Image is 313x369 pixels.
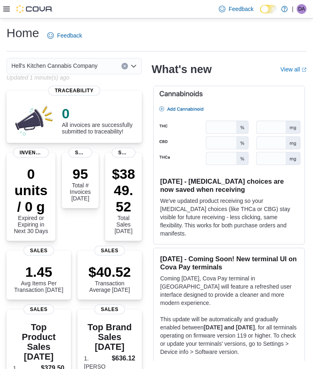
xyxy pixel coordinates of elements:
[130,63,137,69] button: Open list of options
[68,148,92,158] span: Sales
[7,25,39,41] h1: Home
[84,322,135,352] h3: Top Brand Sales [DATE]
[121,63,128,69] button: Clear input
[13,322,64,362] h3: Top Product Sales [DATE]
[160,274,298,307] p: Coming [DATE], Cova Pay terminal in [GEOGRAPHIC_DATA] will feature a refreshed user interface des...
[95,305,125,314] span: Sales
[13,104,55,136] img: 0
[16,5,53,13] img: Cova
[95,246,125,256] span: Sales
[260,5,277,13] input: Dark Mode
[229,5,253,13] span: Feedback
[13,264,64,280] p: 1.45
[62,105,135,135] div: All invoices are successfully submitted to traceability!
[7,74,69,81] p: Updated 1 minute(s) ago
[57,31,82,40] span: Feedback
[13,148,49,158] span: Inventory
[48,86,100,96] span: Traceability
[160,315,298,356] p: This update will be automatically and gradually enabled between , for all terminals operating on ...
[62,105,135,122] p: 0
[68,166,92,182] p: 95
[112,353,135,363] dd: $636.12
[260,13,260,14] span: Dark Mode
[84,264,135,280] p: $40.52
[298,4,305,14] span: DA
[204,324,255,331] strong: [DATE] and [DATE]
[44,27,85,44] a: Feedback
[302,67,306,72] svg: External link
[152,63,212,76] h2: What's new
[13,166,49,234] div: Expired or Expiring in Next 30 Days
[24,246,54,256] span: Sales
[292,4,293,14] p: |
[24,305,54,314] span: Sales
[297,4,306,14] div: Destiny Adams
[13,264,64,293] div: Avg Items Per Transaction [DATE]
[84,264,135,293] div: Transaction Average [DATE]
[112,148,135,158] span: Sales
[280,66,306,73] a: View allExternal link
[160,197,298,238] p: We've updated product receiving so your [MEDICAL_DATA] choices (like THCa or CBG) stay visible fo...
[112,166,135,215] p: $3849.52
[68,166,92,202] div: Total # Invoices [DATE]
[11,61,97,71] span: Hell's Kitchen Cannabis Company
[112,166,135,234] div: Total Sales [DATE]
[13,166,49,215] p: 0 units / 0 g
[160,177,298,193] h3: [DATE] - [MEDICAL_DATA] choices are now saved when receiving
[216,1,257,17] a: Feedback
[160,255,298,271] h3: [DATE] - Coming Soon! New terminal UI on Cova Pay terminals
